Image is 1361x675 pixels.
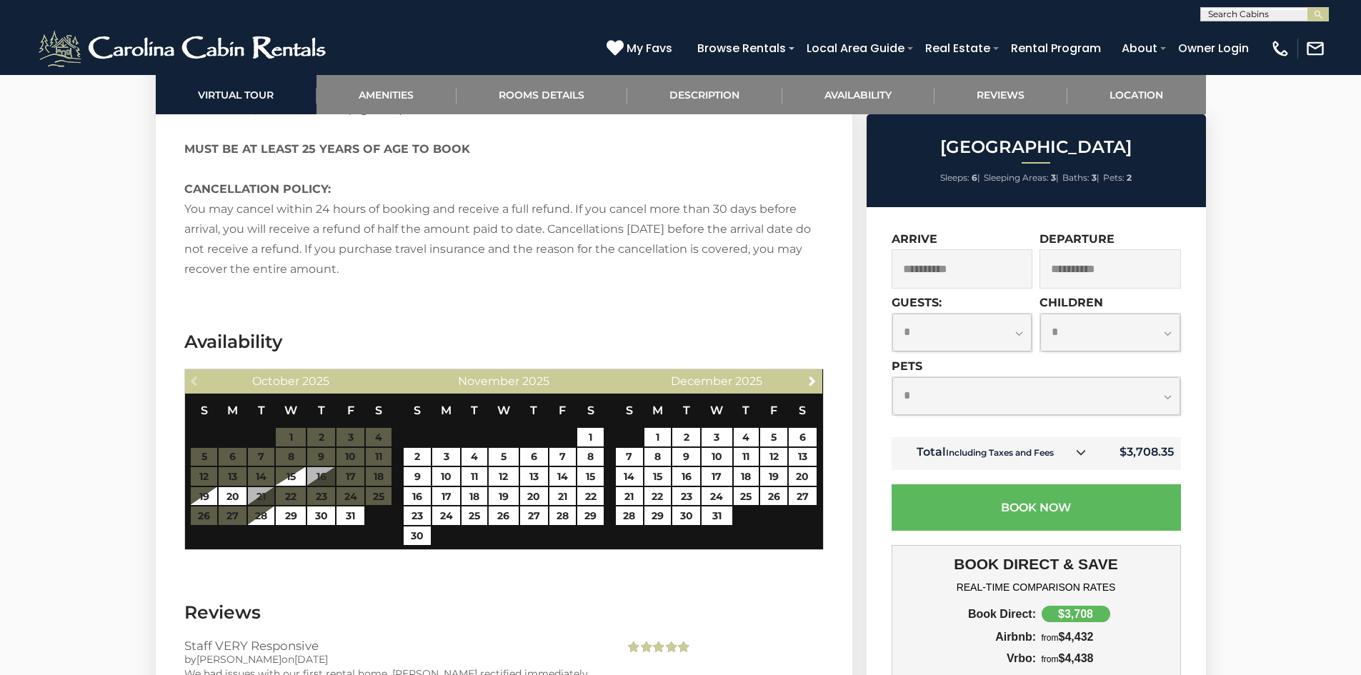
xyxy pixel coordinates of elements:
a: 3 [432,448,460,466]
a: 20 [219,487,246,506]
img: White-1-2.png [36,27,332,70]
span: Friday [559,404,566,417]
a: 28 [549,506,576,525]
li: | [940,169,980,187]
a: 1 [577,428,604,446]
a: 31 [702,506,732,525]
a: Location [1067,75,1206,114]
a: About [1115,36,1165,61]
span: Saturday [375,404,382,417]
img: mail-regular-white.png [1305,39,1325,59]
span: Tuesday [471,404,478,417]
a: Availability [782,75,934,114]
span: Monday [441,404,452,417]
span: Wednesday [284,404,297,417]
span: Monday [227,404,238,417]
a: 20 [789,467,817,486]
a: 22 [644,487,671,506]
a: 15 [276,467,306,486]
span: 2025 [522,374,549,388]
a: 31 [336,506,364,525]
li: | [1062,169,1100,187]
div: Book Direct: [902,608,1037,621]
a: 14 [616,467,642,486]
a: 5 [489,448,519,466]
h4: REAL-TIME COMPARISON RATES [902,581,1170,593]
strong: 6 [972,172,977,183]
strong: MUST BE AT LEAST 25 YEARS OF AGE TO BOOK CANCELLATION POLICY: [184,142,470,196]
a: 26 [489,506,519,525]
a: 3 [702,428,732,446]
span: Next [807,375,818,386]
a: 30 [404,526,432,545]
a: 24 [702,487,732,506]
span: Thursday [530,404,537,417]
a: 12 [489,467,519,486]
h3: Availability [184,329,824,354]
a: 23 [404,506,432,525]
span: Sunday [414,404,421,417]
span: Tuesday [258,404,265,417]
a: 30 [672,506,700,525]
a: 4 [462,448,487,466]
a: 8 [577,448,604,466]
a: 6 [520,448,548,466]
div: $3,708 [1042,606,1110,622]
a: 12 [760,448,787,466]
a: 23 [672,487,700,506]
a: 19 [760,467,787,486]
a: 24 [432,506,460,525]
a: Amenities [316,75,457,114]
a: Rental Program [1004,36,1108,61]
a: Owner Login [1171,36,1256,61]
a: Local Area Guide [799,36,912,61]
a: 9 [404,467,432,486]
img: phone-regular-white.png [1270,39,1290,59]
a: 15 [577,467,604,486]
a: My Favs [607,39,676,58]
a: 5 [760,428,787,446]
a: 16 [672,467,700,486]
a: 29 [276,506,306,525]
a: 28 [616,506,642,525]
a: Reviews [934,75,1067,114]
a: 11 [462,467,487,486]
a: 13 [520,467,548,486]
strong: 3 [1051,172,1056,183]
a: 8 [644,448,671,466]
a: 25 [462,506,487,525]
a: 10 [702,448,732,466]
span: Sleeps: [940,172,969,183]
h3: Staff VERY Responsive [184,639,604,652]
h3: BOOK DIRECT & SAVE [902,556,1170,573]
div: $4,432 [1036,631,1170,644]
span: Friday [770,404,777,417]
span: [PERSON_NAME] [196,653,281,666]
a: Real Estate [918,36,997,61]
div: $4,438 [1036,652,1170,665]
span: 2025 [302,374,329,388]
span: Baths: [1062,172,1090,183]
a: 28 [248,506,274,525]
a: 21 [616,487,642,506]
span: [DATE] [294,653,328,666]
span: from [1042,654,1059,664]
span: December [671,374,732,388]
a: 17 [432,487,460,506]
small: Including Taxes and Fees [946,447,1054,458]
span: October [252,374,299,388]
span: My Favs [627,39,672,57]
a: 13 [789,448,817,466]
span: Tuesday [683,404,690,417]
td: Total [892,437,1098,470]
a: 16 [404,487,432,506]
span: November [458,374,519,388]
label: Pets [892,359,922,373]
a: Virtual Tour [156,75,316,114]
a: Next [803,371,821,389]
span: Friday [347,404,354,417]
a: 27 [789,487,817,506]
a: Rooms Details [457,75,627,114]
span: Wednesday [710,404,723,417]
a: 19 [191,487,217,506]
